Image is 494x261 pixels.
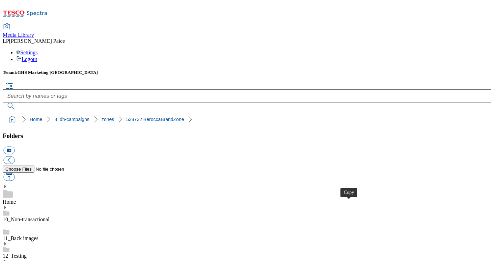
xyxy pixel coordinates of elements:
[3,216,50,222] a: 10_Non-transactional
[3,38,9,44] span: LP
[18,70,98,75] span: GHS Marketing [GEOGRAPHIC_DATA]
[102,117,114,122] a: zones
[54,117,89,122] a: 8_dh-campaigns
[126,117,184,122] a: 538732 BeroccaBrandZone
[16,56,37,62] a: Logout
[3,235,38,241] a: 11_Back images
[3,113,491,126] nav: breadcrumb
[7,114,18,125] a: home
[3,132,491,140] h3: Folders
[3,32,34,38] span: Media Library
[3,199,16,205] a: Home
[9,38,65,44] span: [PERSON_NAME] Paice
[3,24,34,38] a: Media Library
[3,70,491,75] h5: Tenant:
[30,117,42,122] a: Home
[3,89,491,103] input: Search by names or tags
[3,253,27,259] a: 12_Testing
[16,50,38,55] a: Settings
